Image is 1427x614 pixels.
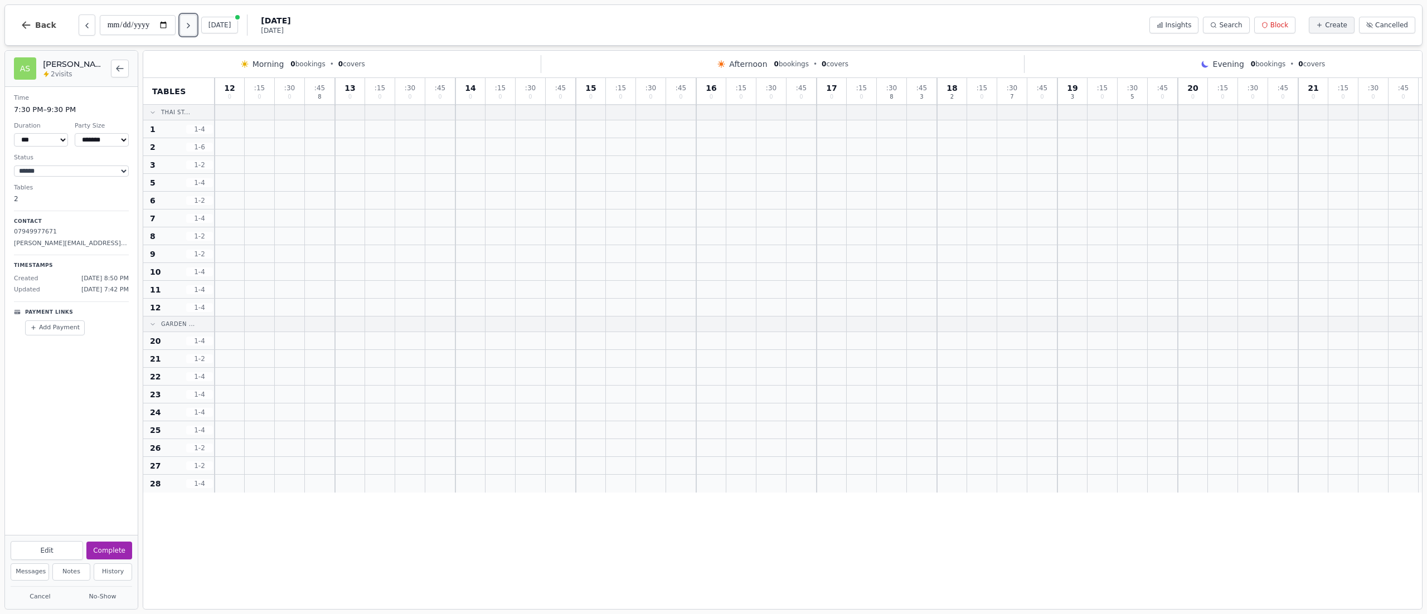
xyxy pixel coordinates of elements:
[980,94,983,100] span: 0
[186,178,213,187] span: 1 - 4
[81,274,129,284] span: [DATE] 8:50 PM
[1254,17,1295,33] button: Block
[813,60,817,69] span: •
[11,541,83,560] button: Edit
[525,85,536,91] span: : 30
[1071,94,1074,100] span: 3
[150,231,156,242] span: 8
[495,85,506,91] span: : 15
[890,94,893,100] span: 8
[615,85,626,91] span: : 15
[150,177,156,188] span: 5
[150,284,161,295] span: 11
[254,85,265,91] span: : 15
[14,227,129,237] p: 07949977671
[1270,21,1288,30] span: Block
[79,14,95,36] button: Previous day
[589,94,593,100] span: 0
[180,14,197,36] button: Next day
[186,337,213,345] span: 1 - 4
[186,461,213,470] span: 1 - 2
[1037,85,1047,91] span: : 45
[729,59,767,70] span: Afternoon
[186,250,213,259] span: 1 - 2
[253,59,284,70] span: Morning
[1221,94,1224,100] span: 0
[1251,94,1254,100] span: 0
[1010,94,1013,100] span: 7
[150,407,161,418] span: 24
[977,85,987,91] span: : 15
[465,84,475,92] span: 14
[186,285,213,294] span: 1 - 4
[186,214,213,223] span: 1 - 4
[1375,21,1408,30] span: Cancelled
[435,85,445,91] span: : 45
[186,303,213,312] span: 1 - 4
[1166,21,1192,30] span: Insights
[408,94,411,100] span: 0
[676,85,686,91] span: : 45
[152,86,186,97] span: Tables
[1368,85,1379,91] span: : 30
[81,285,129,295] span: [DATE] 7:42 PM
[1203,17,1249,33] button: Search
[860,94,863,100] span: 0
[290,60,325,69] span: bookings
[498,94,502,100] span: 0
[1308,84,1318,92] span: 21
[150,142,156,153] span: 2
[645,85,656,91] span: : 30
[1067,84,1077,92] span: 19
[284,85,295,91] span: : 30
[710,94,713,100] span: 0
[14,153,129,163] dt: Status
[469,94,472,100] span: 0
[344,84,355,92] span: 13
[1290,60,1294,69] span: •
[14,274,38,284] span: Created
[1217,85,1228,91] span: : 15
[348,94,352,100] span: 0
[25,320,85,335] button: Add Payment
[14,194,129,204] dd: 2
[150,460,161,471] span: 27
[261,26,290,35] span: [DATE]
[150,442,161,454] span: 26
[94,563,132,581] button: History
[86,542,132,559] button: Complete
[338,60,365,69] span: covers
[1149,17,1199,33] button: Insights
[14,239,129,248] p: [PERSON_NAME][EMAIL_ADDRESS][PERSON_NAME][DOMAIN_NAME]
[150,302,161,313] span: 12
[161,320,195,328] span: Garden ...
[186,267,213,276] span: 1 - 4
[314,85,325,91] span: : 45
[649,94,652,100] span: 0
[799,94,803,100] span: 0
[186,232,213,241] span: 1 - 2
[73,590,132,604] button: No-Show
[619,94,622,100] span: 0
[150,425,161,436] span: 25
[186,390,213,399] span: 1 - 4
[1100,94,1104,100] span: 0
[150,248,156,260] span: 9
[14,104,129,115] dd: 7:30 PM – 9:30 PM
[150,353,161,364] span: 21
[14,57,36,80] div: AS
[1278,85,1288,91] span: : 45
[1127,85,1138,91] span: : 30
[150,266,161,277] span: 10
[338,60,343,68] span: 0
[1359,17,1415,33] button: Cancelled
[150,478,161,489] span: 28
[1338,85,1348,91] span: : 15
[150,124,156,135] span: 1
[150,389,161,400] span: 23
[330,60,334,69] span: •
[186,143,213,152] span: 1 - 6
[186,354,213,363] span: 1 - 2
[290,60,295,68] span: 0
[186,444,213,452] span: 1 - 2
